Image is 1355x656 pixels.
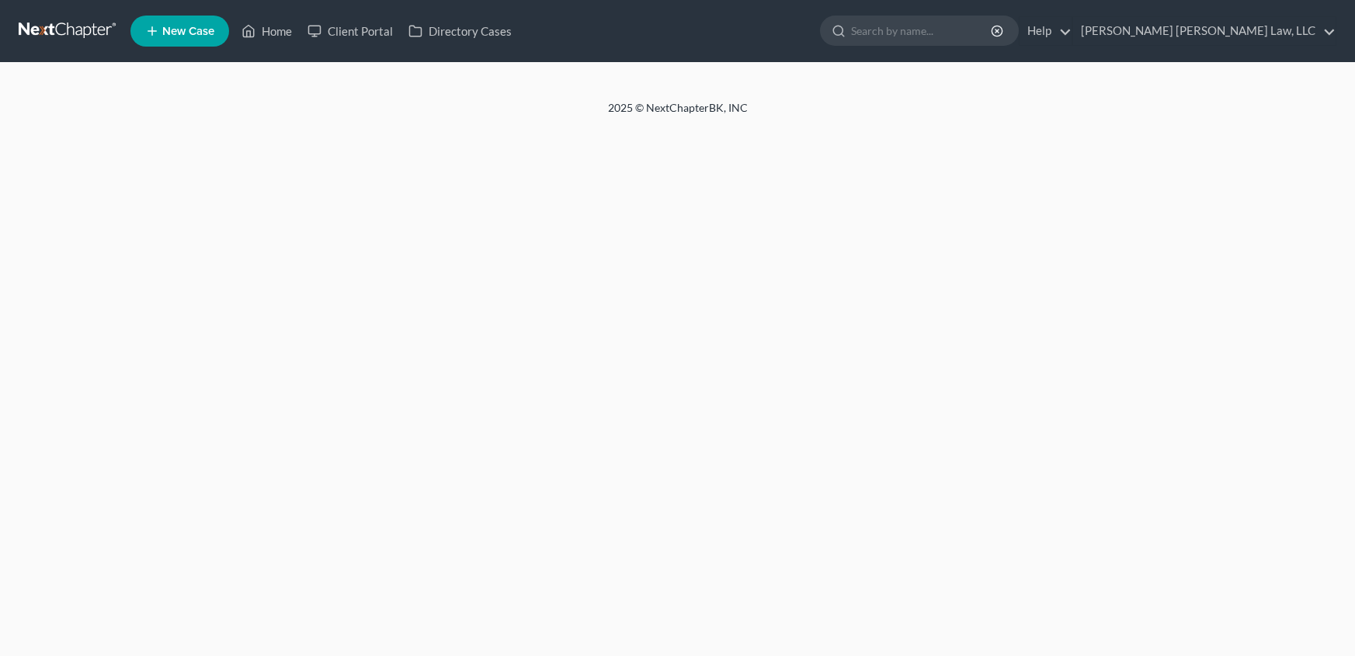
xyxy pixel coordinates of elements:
input: Search by name... [851,16,993,45]
a: Help [1020,17,1072,45]
a: Client Portal [300,17,401,45]
div: 2025 © NextChapterBK, INC [235,100,1120,128]
a: Home [234,17,300,45]
a: [PERSON_NAME] [PERSON_NAME] Law, LLC [1073,17,1336,45]
a: Directory Cases [401,17,519,45]
span: New Case [162,26,214,37]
